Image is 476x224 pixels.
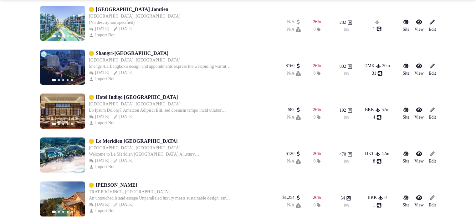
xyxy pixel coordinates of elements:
button: TRAT PROVINCE, [GEOGRAPHIC_DATA] [89,189,170,195]
button: N/A [287,202,301,208]
img: Featured image for Soneva Kiri [40,181,85,216]
div: 4 [373,114,381,120]
button: Go to slide 1 [52,123,56,125]
a: Site [402,151,409,164]
div: (No description specified) [89,19,181,26]
button: [GEOGRAPHIC_DATA], [GEOGRAPHIC_DATA] [89,13,181,19]
div: 26 % [313,151,321,157]
a: Edit [429,151,436,164]
button: 282 [340,19,352,26]
div: 42 m [381,151,389,157]
a: [PERSON_NAME] [96,181,137,189]
div: 26 % [313,195,321,201]
button: $1,254 [283,195,301,201]
a: Edit [429,107,436,120]
img: Featured image for Shangri-La Bangkok [40,50,85,85]
button: Import Bot [89,120,116,126]
div: $82 [288,107,301,113]
button: Go to slide 2 [58,167,60,169]
div: 30 m [382,63,390,69]
button: Go to slide 2 [58,123,60,125]
div: $120 [286,151,301,157]
button: N/A [287,19,301,25]
div: 26 % [313,19,321,25]
button: Go to slide 4 [67,35,69,37]
div: BKK [368,195,383,201]
a: View [414,151,423,164]
button: [DATE] [89,26,109,32]
button: Go to slide 3 [62,123,64,125]
button: [DATE] [113,201,133,208]
button: Go to slide 3 [62,211,64,213]
div: An untouched island escape Unparalleled luxury meets sustainable design, rare experiences and exq... [89,195,231,201]
span: 0 [313,202,315,208]
button: Import Bot [89,76,116,82]
button: [DATE] [113,157,133,164]
div: Import Bot [89,32,116,38]
span: 470 [340,151,346,157]
div: 0 [360,195,395,201]
button: Go to slide 3 [62,79,64,81]
a: Shangri-[GEOGRAPHIC_DATA] [96,50,168,57]
button: [DATE] [89,114,109,120]
button: Site [402,195,409,208]
button: Go to slide 5 [71,123,73,125]
button: 802 [340,63,352,70]
button: [GEOGRAPHIC_DATA], [GEOGRAPHIC_DATA] [89,57,181,63]
button: 1 [373,26,381,32]
button: 26% [313,107,321,113]
button: [DATE] [113,26,133,32]
button: Go to slide 2 [58,35,60,37]
div: Welcome to Le Méridien [GEOGRAPHIC_DATA] A luxury [GEOGRAPHIC_DATA] A luxurious beach getaway lik... [89,151,231,157]
button: $160 [286,63,301,69]
button: Go to slide 2 [58,211,60,213]
button: HKT [365,151,380,157]
button: Go to slide 4 [67,79,69,81]
button: [DATE] [113,114,133,120]
div: 26 % [313,107,321,113]
a: Site [402,19,409,33]
button: DMK [364,63,381,69]
button: [DATE] [113,70,133,76]
span: 34 [340,195,345,201]
button: 470 [340,151,352,157]
div: Lo Ipsum Dolors® Ametcon Adipisci Elit, sed doeiusm tempo incid utlabor etdolore Magnaal enim adm... [89,107,231,114]
button: Go to slide 4 [67,167,69,169]
a: Site [402,63,409,77]
button: 30m [382,63,390,69]
button: Go to slide 5 [71,167,73,169]
button: Go to slide 5 [71,35,73,37]
button: N/A [287,70,301,77]
button: 26% [313,195,321,201]
button: Import Bot [89,208,116,214]
button: Go to slide 1 [52,79,56,81]
div: 26 % [313,63,321,69]
a: View [414,195,423,208]
div: BKK [365,107,381,113]
button: [DATE] [89,157,109,164]
a: Edit [429,63,436,77]
button: N/A [287,26,301,33]
button: [DATE] [89,201,109,208]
